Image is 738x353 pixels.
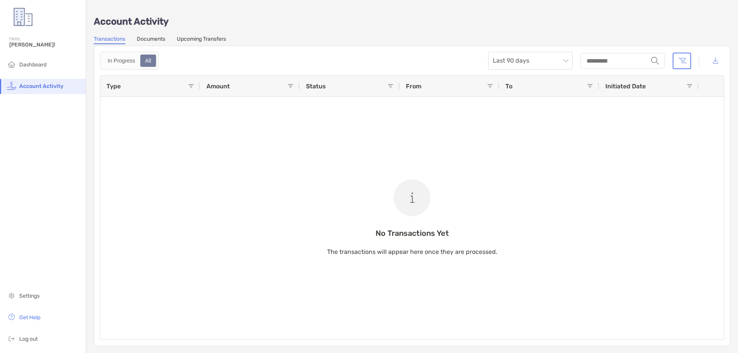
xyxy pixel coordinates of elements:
[137,36,165,44] a: Documents
[141,55,156,66] div: All
[19,61,47,68] span: Dashboard
[7,334,16,343] img: logout icon
[673,53,691,69] button: Clear filters
[19,314,40,321] span: Get Help
[327,247,497,257] p: The transactions will appear here once they are processed.
[7,81,16,90] img: activity icon
[19,336,38,342] span: Log out
[651,57,659,65] img: input icon
[100,52,159,70] div: segmented control
[94,17,730,27] p: Account Activity
[94,36,125,44] a: Transactions
[9,41,81,48] span: [PERSON_NAME]!
[493,52,568,69] span: Last 90 days
[7,312,16,322] img: get-help icon
[7,291,16,300] img: settings icon
[9,3,37,31] img: Zoe Logo
[19,83,63,89] span: Account Activity
[103,55,140,66] div: In Progress
[7,60,16,69] img: household icon
[19,293,40,299] span: Settings
[327,229,497,238] p: No Transactions Yet
[177,36,226,44] a: Upcoming Transfers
